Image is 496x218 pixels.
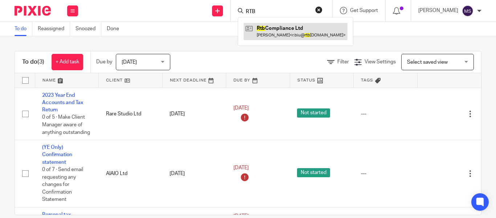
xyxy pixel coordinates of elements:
[76,22,101,36] a: Snoozed
[42,167,83,202] span: 0 of 7 · Send email requesting any changes for Confirmation Statement
[15,6,51,16] img: Pixie
[42,212,71,217] a: Personal tax
[337,59,349,64] span: Filter
[297,168,330,177] span: Not started
[462,5,473,17] img: svg%3E
[361,78,373,82] span: Tags
[162,140,226,207] td: [DATE]
[350,8,378,13] span: Get Support
[99,88,163,140] td: Rare Studio Ltd
[418,7,458,14] p: [PERSON_NAME]
[365,59,396,64] span: View Settings
[52,54,83,70] a: + Add task
[245,9,310,15] input: Search
[38,22,70,36] a: Reassigned
[297,108,330,118] span: Not started
[315,6,322,13] button: Clear
[42,93,83,113] a: 2023 Year End Accounts and Tax Return
[407,60,448,65] span: Select saved view
[233,106,249,111] span: [DATE]
[122,60,137,65] span: [DATE]
[22,58,44,66] h1: To do
[99,140,163,207] td: AIAIO Ltd
[162,88,226,140] td: [DATE]
[361,170,410,177] div: ---
[107,22,125,36] a: Done
[96,58,112,66] p: Due by
[361,110,410,118] div: ---
[233,165,249,170] span: [DATE]
[37,59,44,65] span: (3)
[42,115,90,135] span: 0 of 5 · Make Client Manager aware of anything outstanding
[15,22,32,36] a: To do
[42,145,72,165] a: (YE Only) Confirmation statement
